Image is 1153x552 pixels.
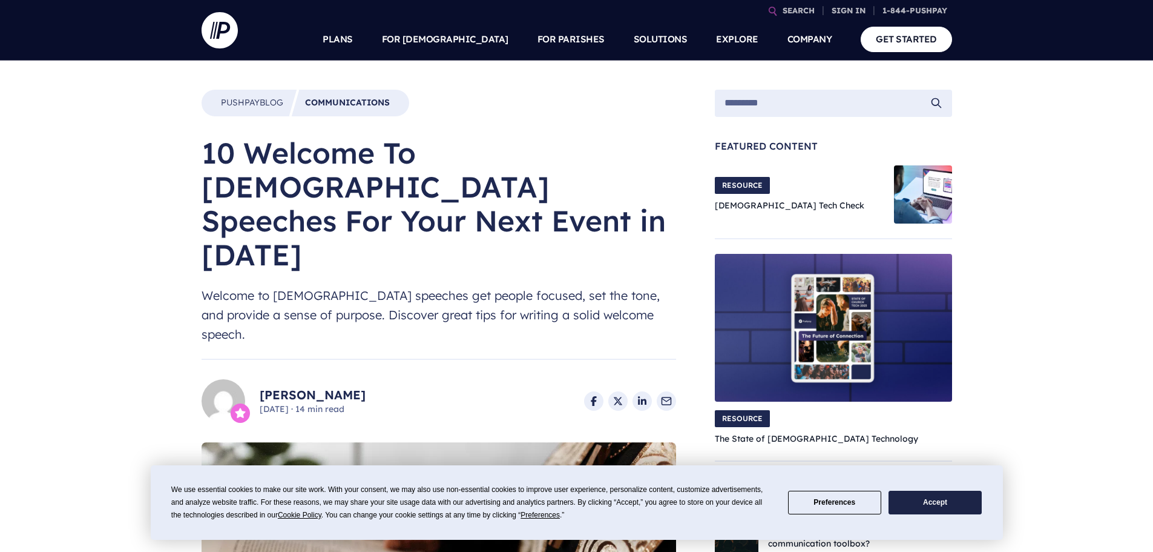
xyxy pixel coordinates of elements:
a: [DEMOGRAPHIC_DATA] Tech Check [715,200,864,211]
a: PushpayBlog [221,97,283,109]
span: RESOURCE [715,177,770,194]
span: · [291,404,293,414]
img: Jayson Bradley [202,379,245,423]
span: Preferences [521,511,560,519]
a: FOR PARISHES [537,18,605,61]
a: Share on X [608,391,628,411]
a: COMPANY [787,18,832,61]
div: We use essential cookies to make our site work. With your consent, we may also use non-essential ... [171,484,774,522]
button: Preferences [788,491,881,514]
a: PLANS [323,18,353,61]
span: Welcome to [DEMOGRAPHIC_DATA] speeches get people focused, set the tone, and provide a sense of p... [202,286,676,344]
a: The State of [DEMOGRAPHIC_DATA] Technology [715,433,918,444]
span: Featured Content [715,141,952,151]
a: EXPLORE [716,18,758,61]
button: Accept [889,491,982,514]
a: Share via Email [657,391,676,411]
span: Cookie Policy [278,511,321,519]
a: GET STARTED [861,27,952,52]
span: [DATE] 14 min read [260,404,366,416]
span: RESOURCE [715,410,770,427]
a: Communications [305,97,390,109]
div: Cookie Consent Prompt [151,465,1003,540]
a: FOR [DEMOGRAPHIC_DATA] [382,18,508,61]
a: SOLUTIONS [634,18,688,61]
a: Share on Facebook [584,391,603,411]
a: [PERSON_NAME] [260,387,366,404]
span: Pushpay [221,97,260,108]
a: Share on LinkedIn [632,391,652,411]
img: Church Tech Check Blog Hero Image [894,165,952,224]
h1: 10 Welcome To [DEMOGRAPHIC_DATA] Speeches For Your Next Event in [DATE] [202,136,676,271]
a: What’s in your [DEMOGRAPHIC_DATA]’s communication toolbox? [768,524,937,549]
